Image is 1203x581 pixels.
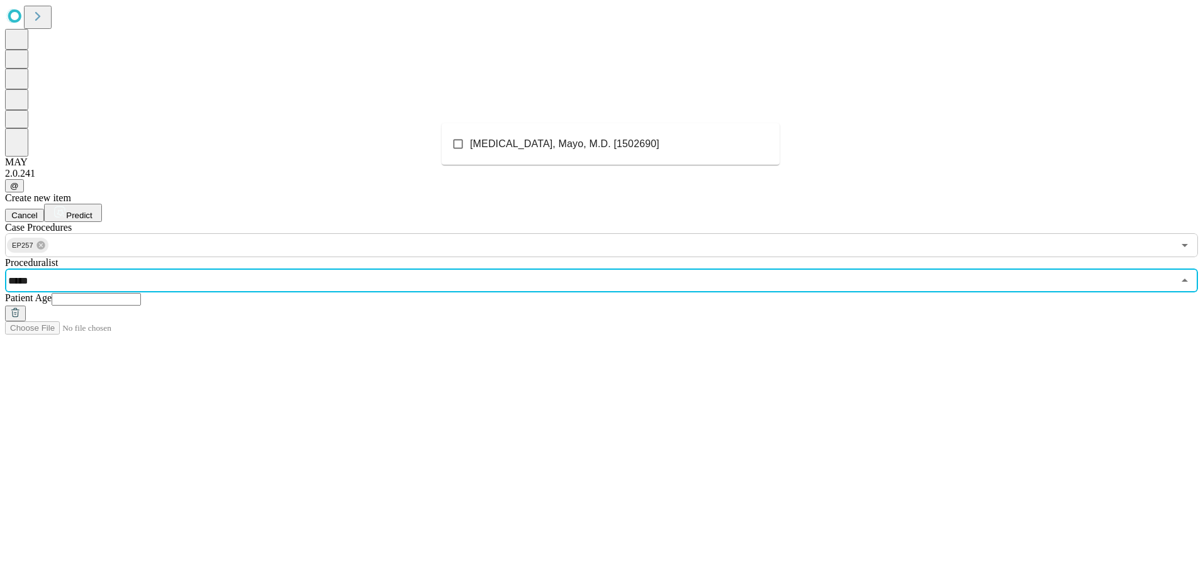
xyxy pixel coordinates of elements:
button: Predict [44,204,102,222]
button: Open [1176,236,1194,254]
span: @ [10,181,19,191]
div: EP257 [7,238,48,253]
span: Proceduralist [5,257,58,268]
span: Cancel [11,211,38,220]
span: EP257 [7,238,38,253]
button: Cancel [5,209,44,222]
button: @ [5,179,24,192]
span: Scheduled Procedure [5,222,72,233]
div: 2.0.241 [5,168,1198,179]
span: [MEDICAL_DATA], Mayo, M.D. [1502690] [470,136,659,152]
button: Close [1176,272,1194,289]
div: MAY [5,157,1198,168]
span: Create new item [5,192,71,203]
span: Patient Age [5,292,52,303]
span: Predict [66,211,92,220]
